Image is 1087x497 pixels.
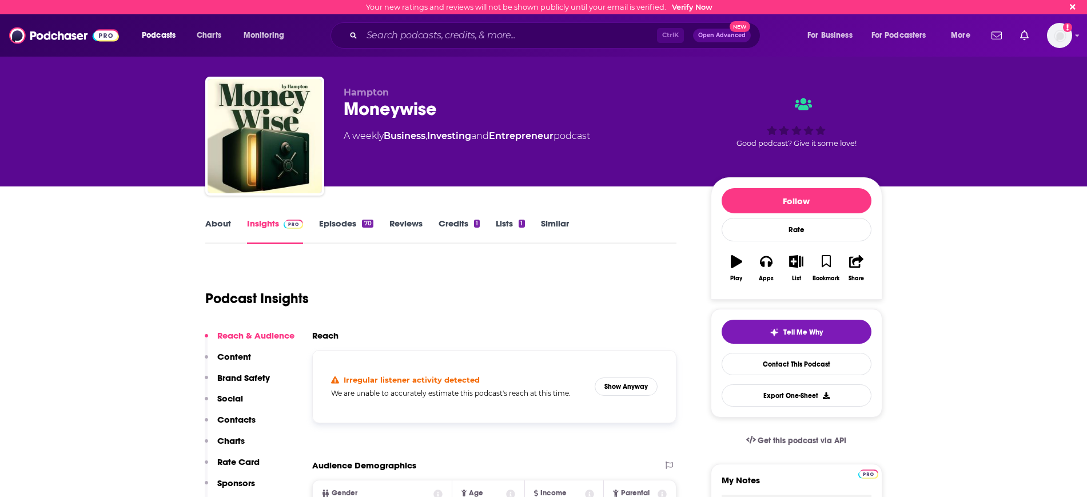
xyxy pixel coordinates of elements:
button: Social [205,393,243,414]
span: Hampton [344,87,389,98]
h5: We are unable to accurately estimate this podcast's reach at this time. [331,389,586,397]
span: Good podcast? Give it some love! [736,139,857,148]
span: Gender [332,490,357,497]
div: Play [730,275,742,282]
img: Moneywise [208,79,322,193]
span: Monitoring [244,27,284,43]
span: and [471,130,489,141]
p: Contacts [217,414,256,425]
span: Age [469,490,483,497]
h1: Podcast Insights [205,290,309,307]
button: Bookmark [811,248,841,289]
a: Reviews [389,218,423,244]
span: Tell Me Why [783,328,823,337]
button: Rate Card [205,456,260,478]
a: Similar [541,218,569,244]
p: Charts [217,435,245,446]
p: Brand Safety [217,372,270,383]
div: Rate [722,218,871,241]
a: Show notifications dropdown [987,26,1006,45]
button: open menu [236,26,299,45]
h4: Irregular listener activity detected [344,375,480,384]
h2: Reach [312,330,339,341]
button: tell me why sparkleTell Me Why [722,320,871,344]
span: For Podcasters [871,27,926,43]
div: Search podcasts, credits, & more... [341,22,771,49]
span: , [425,130,427,141]
button: Export One-Sheet [722,384,871,407]
a: Entrepreneur [489,130,554,141]
svg: Email not verified [1063,23,1072,32]
img: Podchaser - Follow, Share and Rate Podcasts [9,25,119,46]
span: Income [540,490,567,497]
p: Rate Card [217,456,260,467]
button: Charts [205,435,245,456]
div: Share [849,275,864,282]
button: Open AdvancedNew [693,29,751,42]
span: For Business [807,27,853,43]
h2: Audience Demographics [312,460,416,471]
a: About [205,218,231,244]
div: 1 [474,220,480,228]
a: Verify Now [672,3,712,11]
span: More [951,27,970,43]
span: Ctrl K [657,28,684,43]
p: Reach & Audience [217,330,294,341]
button: Apps [751,248,781,289]
a: InsightsPodchaser Pro [247,218,304,244]
input: Search podcasts, credits, & more... [362,26,657,45]
div: List [792,275,801,282]
button: Share [841,248,871,289]
div: 1 [519,220,524,228]
button: Content [205,351,251,372]
a: Business [384,130,425,141]
button: open menu [943,26,985,45]
div: Apps [759,275,774,282]
a: Pro website [858,468,878,479]
button: Follow [722,188,871,213]
span: New [730,21,750,32]
button: Show profile menu [1047,23,1072,48]
a: Show notifications dropdown [1016,26,1033,45]
button: List [781,248,811,289]
button: open menu [864,26,943,45]
div: A weekly podcast [344,129,590,143]
img: Podchaser Pro [858,470,878,479]
a: Investing [427,130,471,141]
button: open menu [134,26,190,45]
span: Logged in as MelissaPS [1047,23,1072,48]
div: 70 [362,220,373,228]
button: Reach & Audience [205,330,294,351]
img: Podchaser Pro [284,220,304,229]
button: open menu [799,26,867,45]
img: User Profile [1047,23,1072,48]
div: Your new ratings and reviews will not be shown publicly until your email is verified. [366,3,712,11]
a: Charts [189,26,228,45]
button: Brand Safety [205,372,270,393]
a: Credits1 [439,218,480,244]
a: Episodes70 [319,218,373,244]
button: Show Anyway [595,377,658,396]
a: Get this podcast via API [737,427,856,455]
span: Charts [197,27,221,43]
a: Contact This Podcast [722,353,871,375]
a: Lists1 [496,218,524,244]
button: Play [722,248,751,289]
div: Good podcast? Give it some love! [711,87,882,158]
span: Get this podcast via API [758,436,846,446]
div: Bookmark [813,275,839,282]
span: Open Advanced [698,33,746,38]
img: tell me why sparkle [770,328,779,337]
p: Social [217,393,243,404]
span: Podcasts [142,27,176,43]
label: My Notes [722,475,871,495]
p: Sponsors [217,478,255,488]
p: Content [217,351,251,362]
button: Contacts [205,414,256,435]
